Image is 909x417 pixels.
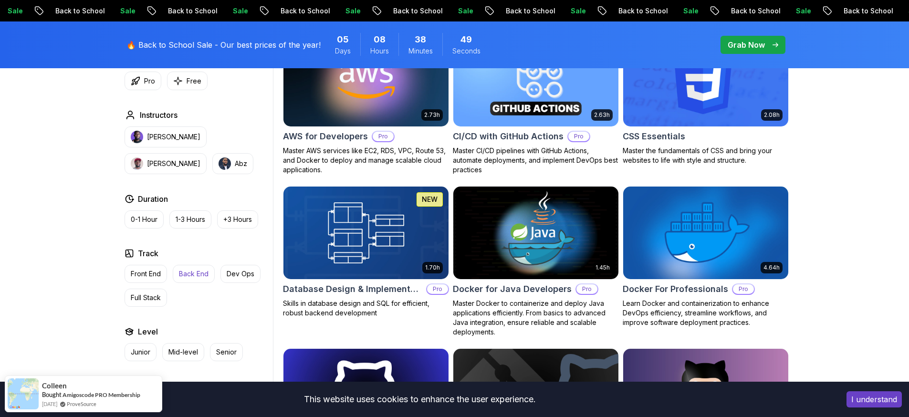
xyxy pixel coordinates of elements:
[623,186,789,327] a: Docker For Professionals card4.64hDocker For ProfessionalsProLearn Docker and containerization to...
[147,159,200,168] p: [PERSON_NAME]
[210,343,243,361] button: Senior
[751,6,782,16] p: Sale
[131,131,143,143] img: instructor img
[138,248,158,259] h2: Track
[167,72,208,90] button: Free
[374,33,386,46] span: 8 Hours
[223,215,252,224] p: +3 Hours
[283,299,449,318] p: Skills in database design and SQL for efficient, robust backend development
[283,33,449,175] a: AWS for Developers card2.73hJUST RELEASEDAWS for DevelopersProMaster AWS services like EC2, RDS, ...
[576,284,597,294] p: Pro
[596,264,610,271] p: 1.45h
[623,130,685,143] h2: CSS Essentials
[236,6,301,16] p: Back to School
[453,33,619,175] a: CI/CD with GitHub Actions card2.63hNEWCI/CD with GitHub ActionsProMaster CI/CD pipelines with Git...
[415,33,426,46] span: 38 Minutes
[188,6,219,16] p: Sale
[63,391,140,398] a: Amigoscode PRO Membership
[335,46,351,56] span: Days
[453,130,564,143] h2: CI/CD with GitHub Actions
[42,400,57,408] span: [DATE]
[452,46,481,56] span: Seconds
[413,6,444,16] p: Sale
[125,210,164,229] button: 0-1 Hour
[216,347,237,357] p: Senior
[10,6,75,16] p: Back to School
[425,264,440,271] p: 1.70h
[864,6,894,16] p: Sale
[138,193,168,205] h2: Duration
[179,269,209,279] p: Back End
[8,378,39,409] img: provesource social proof notification image
[283,130,368,143] h2: AWS for Developers
[728,39,765,51] p: Grab Now
[764,111,780,119] p: 2.08h
[348,6,413,16] p: Back to School
[594,111,610,119] p: 2.63h
[638,6,669,16] p: Sale
[453,187,618,279] img: Docker for Java Developers card
[427,284,448,294] p: Pro
[219,157,231,170] img: instructor img
[763,264,780,271] p: 4.64h
[283,146,449,175] p: Master AWS services like EC2, RDS, VPC, Route 53, and Docker to deploy and manage scalable cloud ...
[125,265,167,283] button: Front End
[131,347,150,357] p: Junior
[686,6,751,16] p: Back to School
[67,400,96,408] a: ProveSource
[461,6,526,16] p: Back to School
[75,6,106,16] p: Sale
[131,293,161,302] p: Full Stack
[126,39,321,51] p: 🔥 Back to School Sale - Our best prices of the year!
[235,159,247,168] p: Abz
[453,186,619,337] a: Docker for Java Developers card1.45hDocker for Java DevelopersProMaster Docker to containerize an...
[131,157,143,170] img: instructor img
[131,269,161,279] p: Front End
[147,132,200,142] p: [PERSON_NAME]
[337,33,349,46] span: 5 Days
[623,187,788,279] img: Docker For Professionals card
[623,146,789,165] p: Master the fundamentals of CSS and bring your websites to life with style and structure.
[373,132,394,141] p: Pro
[42,382,67,390] span: Colleen
[799,6,864,16] p: Back to School
[169,210,211,229] button: 1-3 Hours
[217,210,258,229] button: +3 Hours
[42,391,62,398] span: Bought
[574,6,638,16] p: Back to School
[453,146,619,175] p: Master CI/CD pipelines with GitHub Actions, automate deployments, and implement DevOps best pract...
[453,34,618,126] img: CI/CD with GitHub Actions card
[162,343,204,361] button: Mid-level
[846,391,902,407] button: Accept cookies
[212,153,253,174] button: instructor imgAbz
[568,132,589,141] p: Pro
[460,33,472,46] span: 49 Seconds
[623,33,789,165] a: CSS Essentials card2.08hCSS EssentialsMaster the fundamentals of CSS and bring your websites to l...
[623,34,788,126] img: CSS Essentials card
[125,343,157,361] button: Junior
[283,34,449,126] img: AWS for Developers card
[140,109,178,121] h2: Instructors
[125,153,207,174] button: instructor img[PERSON_NAME]
[187,76,201,86] p: Free
[623,282,728,296] h2: Docker For Professionals
[623,299,789,327] p: Learn Docker and containerization to enhance DevOps efficiency, streamline workflows, and improve...
[408,46,433,56] span: Minutes
[138,326,158,337] h2: Level
[168,347,198,357] p: Mid-level
[453,299,619,337] p: Master Docker to containerize and deploy Java applications efficiently. From basics to advanced J...
[422,195,438,204] p: NEW
[125,289,167,307] button: Full Stack
[173,265,215,283] button: Back End
[733,284,754,294] p: Pro
[176,215,205,224] p: 1-3 Hours
[370,46,389,56] span: Hours
[123,6,188,16] p: Back to School
[424,111,440,119] p: 2.73h
[301,6,331,16] p: Sale
[283,282,422,296] h2: Database Design & Implementation
[227,269,254,279] p: Dev Ops
[7,389,832,410] div: This website uses cookies to enhance the user experience.
[131,215,157,224] p: 0-1 Hour
[283,186,449,318] a: Database Design & Implementation card1.70hNEWDatabase Design & ImplementationProSkills in databas...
